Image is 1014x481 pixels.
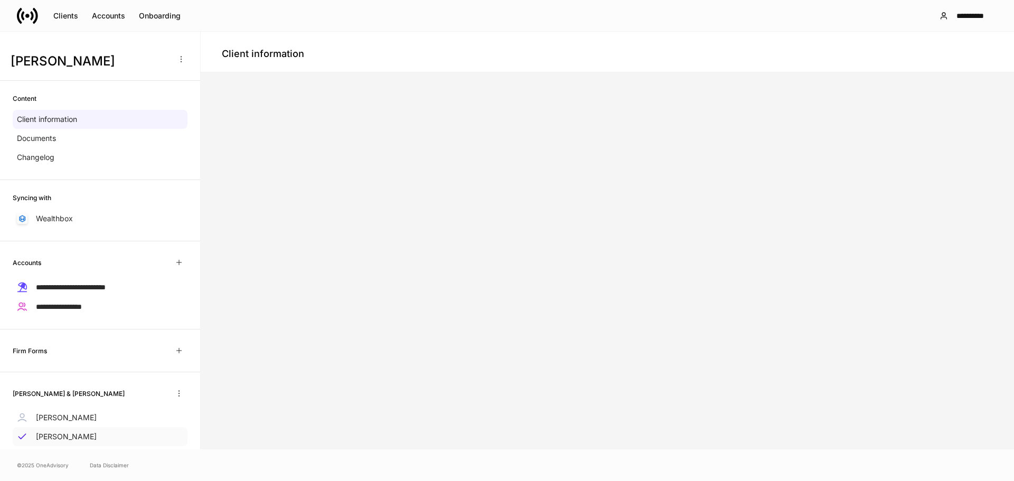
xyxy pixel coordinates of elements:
[90,461,129,469] a: Data Disclaimer
[36,213,73,224] p: Wealthbox
[17,152,54,163] p: Changelog
[13,193,51,203] h6: Syncing with
[36,412,97,423] p: [PERSON_NAME]
[13,389,125,399] h6: [PERSON_NAME] & [PERSON_NAME]
[13,258,41,268] h6: Accounts
[13,408,187,427] a: [PERSON_NAME]
[222,48,304,60] h4: Client information
[92,11,125,21] div: Accounts
[139,11,181,21] div: Onboarding
[17,133,56,144] p: Documents
[46,7,85,24] button: Clients
[13,110,187,129] a: Client information
[132,7,187,24] button: Onboarding
[17,114,77,125] p: Client information
[13,93,36,103] h6: Content
[53,11,78,21] div: Clients
[85,7,132,24] button: Accounts
[11,53,168,70] h3: [PERSON_NAME]
[13,209,187,228] a: Wealthbox
[13,427,187,446] a: [PERSON_NAME]
[36,431,97,442] p: [PERSON_NAME]
[13,148,187,167] a: Changelog
[17,461,69,469] span: © 2025 OneAdvisory
[13,346,47,356] h6: Firm Forms
[13,129,187,148] a: Documents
